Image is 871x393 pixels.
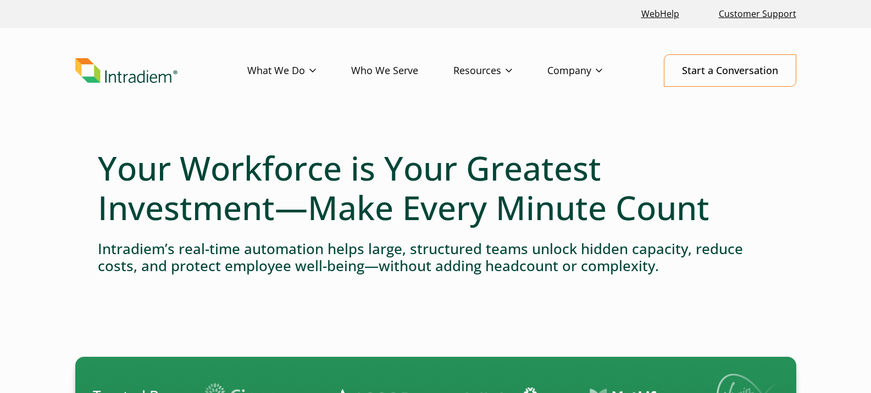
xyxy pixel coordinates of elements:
a: Link to homepage of Intradiem [75,58,247,83]
a: Resources [453,55,547,87]
a: Customer Support [714,2,801,26]
a: What We Do [247,55,351,87]
a: Start a Conversation [664,54,796,87]
h1: Your Workforce is Your Greatest Investment—Make Every Minute Count [98,148,774,227]
a: Link opens in a new window [637,2,684,26]
img: Intradiem [75,58,177,83]
a: Who We Serve [351,55,453,87]
a: Company [547,55,637,87]
h4: Intradiem’s real-time automation helps large, structured teams unlock hidden capacity, reduce cos... [98,240,774,274]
